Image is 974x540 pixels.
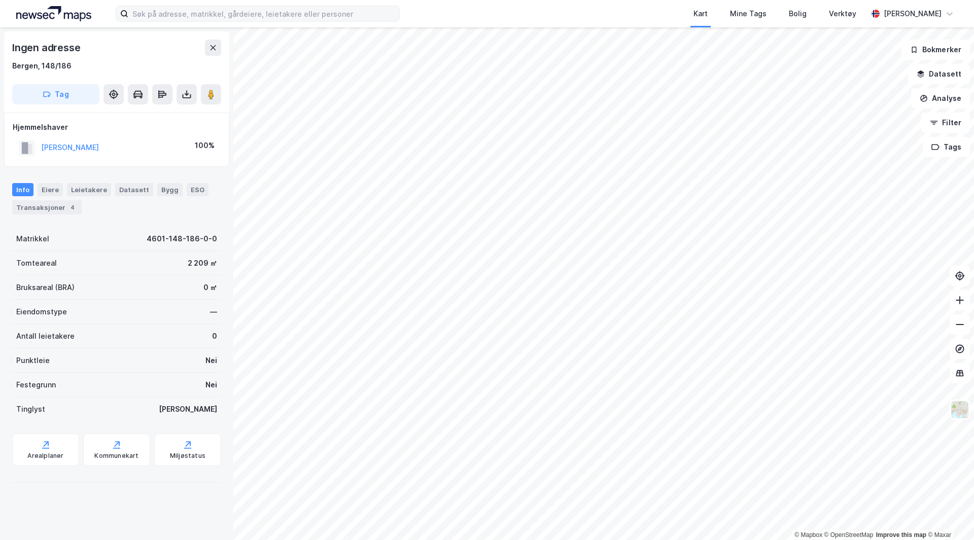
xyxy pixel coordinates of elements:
div: Matrikkel [16,233,49,245]
div: Mine Tags [730,8,767,20]
div: Kommunekart [94,452,138,460]
a: Mapbox [794,531,822,538]
div: ESG [187,183,208,196]
div: 4 [67,202,78,212]
div: Tinglyst [16,403,45,415]
div: Punktleie [16,354,50,367]
div: Datasett [115,183,153,196]
div: Bolig [789,8,807,20]
a: Improve this map [876,531,926,538]
div: Transaksjoner [12,200,82,214]
button: Analyse [911,88,970,109]
button: Tags [923,137,970,157]
div: 0 ㎡ [203,281,217,294]
div: [PERSON_NAME] [159,403,217,415]
a: OpenStreetMap [824,531,874,538]
div: Ingen adresse [12,40,82,56]
div: 4601-148-186-0-0 [147,233,217,245]
div: Bygg [157,183,183,196]
img: logo.a4113a55bc3d86da70a041830d287a7e.svg [16,6,91,21]
div: Nei [205,379,217,391]
div: Kart [693,8,708,20]
div: Eiendomstype [16,306,67,318]
div: Info [12,183,33,196]
div: Bruksareal (BRA) [16,281,75,294]
button: Datasett [908,64,970,84]
div: Tomteareal [16,257,57,269]
div: Hjemmelshaver [13,121,221,133]
button: Tag [12,84,99,104]
div: Verktøy [829,8,856,20]
div: 2 209 ㎡ [188,257,217,269]
div: Festegrunn [16,379,56,391]
div: 0 [212,330,217,342]
div: [PERSON_NAME] [884,8,942,20]
div: Kontrollprogram for chat [923,491,974,540]
div: Bergen, 148/186 [12,60,72,72]
button: Bokmerker [901,40,970,60]
input: Søk på adresse, matrikkel, gårdeiere, leietakere eller personer [128,6,399,21]
div: 100% [195,139,215,152]
div: Antall leietakere [16,330,75,342]
div: Miljøstatus [170,452,205,460]
div: — [210,306,217,318]
div: Nei [205,354,217,367]
div: Arealplaner [27,452,63,460]
iframe: Chat Widget [923,491,974,540]
img: Z [950,400,969,419]
div: Eiere [38,183,63,196]
button: Filter [921,113,970,133]
div: Leietakere [67,183,111,196]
